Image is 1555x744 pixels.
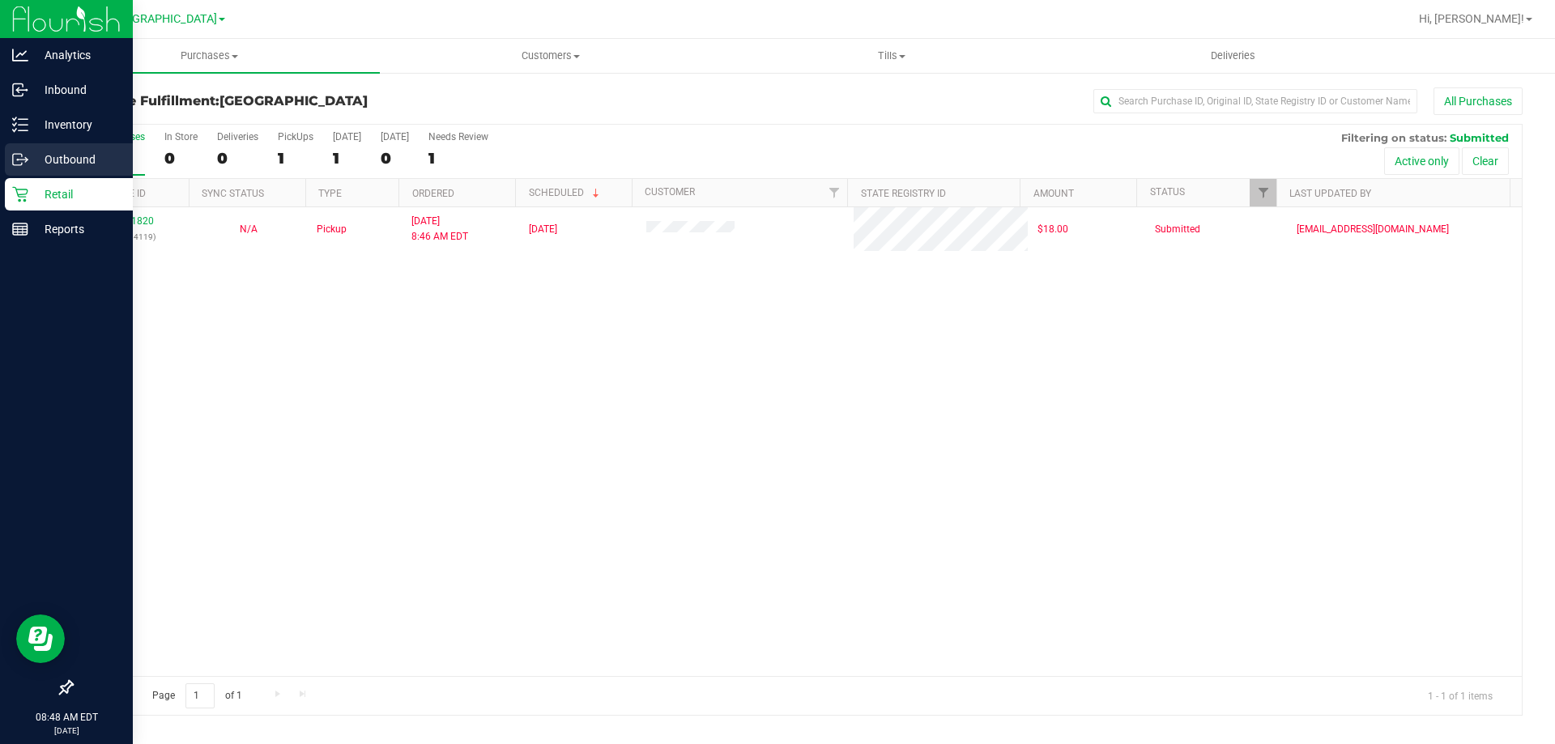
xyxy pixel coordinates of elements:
a: Amount [1033,188,1074,199]
h3: Purchase Fulfillment: [71,94,555,108]
inline-svg: Retail [12,186,28,202]
input: 1 [185,683,215,708]
a: Last Updated By [1289,188,1371,199]
span: [GEOGRAPHIC_DATA] [219,93,368,108]
div: In Store [164,131,198,142]
span: 1 - 1 of 1 items [1415,683,1506,708]
p: Inventory [28,115,126,134]
inline-svg: Outbound [12,151,28,168]
p: Retail [28,185,126,204]
span: [DATE] [529,222,557,237]
span: Tills [722,49,1061,63]
p: [DATE] [7,725,126,737]
a: Filter [820,179,847,206]
span: $18.00 [1037,222,1068,237]
iframe: Resource center [16,614,65,663]
div: Deliveries [217,131,258,142]
div: 1 [333,149,361,168]
a: Type [318,188,342,199]
div: Needs Review [428,131,488,142]
a: Ordered [412,188,454,199]
inline-svg: Inbound [12,82,28,98]
div: 1 [278,149,313,168]
a: Deliveries [1063,39,1404,73]
p: 08:48 AM EDT [7,710,126,725]
button: Clear [1462,147,1509,175]
a: Customers [380,39,721,73]
a: Status [1150,186,1185,198]
span: Page of 1 [138,683,255,708]
a: Tills [721,39,1062,73]
a: 11811820 [109,215,154,227]
button: Active only [1384,147,1459,175]
span: Hi, [PERSON_NAME]! [1419,12,1524,25]
a: Customer [645,186,695,198]
a: State Registry ID [861,188,946,199]
span: [GEOGRAPHIC_DATA] [106,12,217,26]
span: Submitted [1155,222,1200,237]
div: 1 [428,149,488,168]
a: Purchases [39,39,380,73]
div: 0 [217,149,258,168]
inline-svg: Reports [12,221,28,237]
a: Scheduled [529,187,603,198]
span: [EMAIL_ADDRESS][DOMAIN_NAME] [1297,222,1449,237]
div: 0 [164,149,198,168]
span: Not Applicable [240,223,258,235]
a: Sync Status [202,188,264,199]
input: Search Purchase ID, Original ID, State Registry ID or Customer Name... [1093,89,1417,113]
button: All Purchases [1434,87,1523,115]
span: Filtering on status: [1341,131,1446,144]
a: Filter [1250,179,1276,206]
span: Deliveries [1189,49,1277,63]
inline-svg: Analytics [12,47,28,63]
span: [DATE] 8:46 AM EDT [411,214,468,244]
p: Inbound [28,80,126,100]
p: Outbound [28,150,126,169]
button: N/A [240,222,258,237]
p: Analytics [28,45,126,65]
p: Reports [28,219,126,239]
span: Purchases [39,49,380,63]
div: PickUps [278,131,313,142]
span: Pickup [317,222,347,237]
span: Customers [381,49,720,63]
div: 0 [381,149,409,168]
inline-svg: Inventory [12,117,28,133]
span: Submitted [1450,131,1509,144]
div: [DATE] [333,131,361,142]
div: [DATE] [381,131,409,142]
